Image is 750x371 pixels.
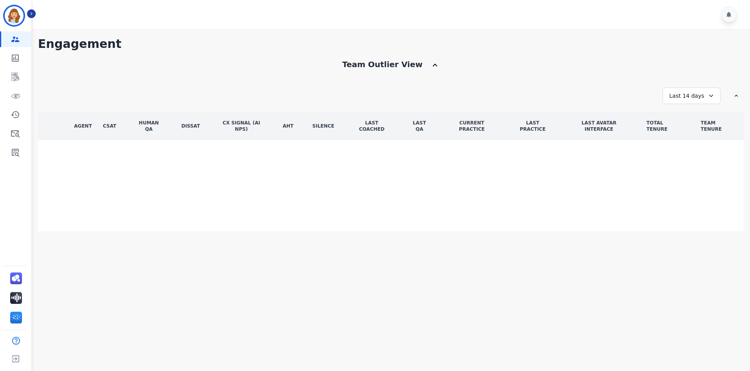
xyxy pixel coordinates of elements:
div: LAST QA [409,120,430,132]
div: Last 14 days [663,88,721,104]
div: CSAT [103,123,116,129]
div: CX Signal (AI NPS) [219,120,264,132]
img: Bordered avatar [5,6,24,25]
div: AHT [283,123,294,129]
div: TOTAL TENURE [646,120,682,132]
div: AGENT [74,123,92,129]
div: Human QA [135,120,163,132]
div: CURRENT PRACTICE [448,120,495,132]
div: LAST PRACTICE [514,120,552,132]
div: TEAM TENURE [701,120,734,132]
div: LAST COACHED [353,120,390,132]
h1: Engagement [38,37,744,51]
div: LAST AVATAR INTERFACE [570,120,628,132]
div: Silence [312,123,334,129]
div: Team Outlier View [342,59,422,70]
div: DisSat [181,123,200,129]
